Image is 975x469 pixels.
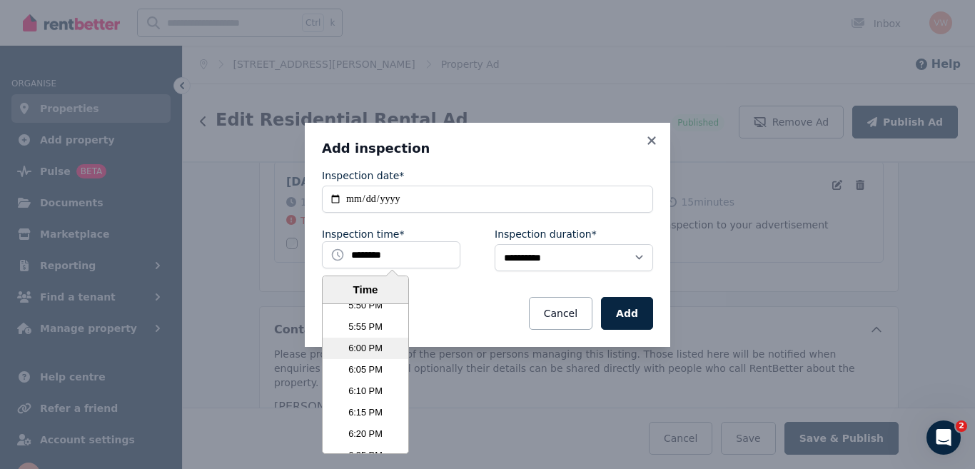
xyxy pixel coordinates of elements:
[322,140,653,157] h3: Add inspection
[326,282,405,298] div: Time
[926,420,961,455] iframe: Intercom live chat
[323,316,408,338] li: 5:55 PM
[323,445,408,466] li: 6:25 PM
[323,304,408,453] ul: Time
[323,402,408,423] li: 6:15 PM
[323,295,408,316] li: 5:50 PM
[529,297,592,330] button: Cancel
[495,227,597,241] label: Inspection duration*
[601,297,653,330] button: Add
[322,227,404,241] label: Inspection time*
[323,423,408,445] li: 6:20 PM
[322,168,404,183] label: Inspection date*
[323,338,408,359] li: 6:00 PM
[323,380,408,402] li: 6:10 PM
[323,359,408,380] li: 6:05 PM
[956,420,967,432] span: 2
